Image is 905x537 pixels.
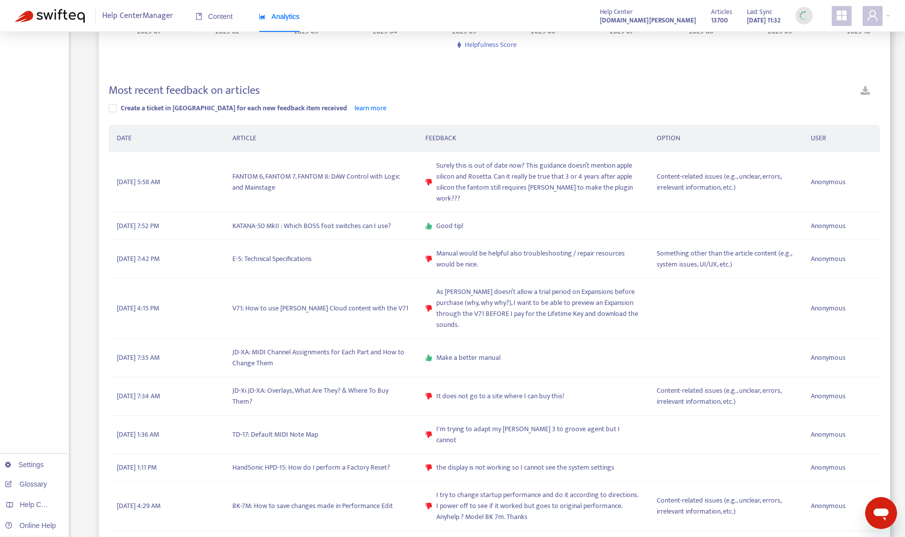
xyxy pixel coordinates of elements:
span: Anonymous [811,429,846,440]
img: Swifteq [15,9,85,23]
tspan: 2025-08 [689,25,713,36]
td: JD-Xi JD-XA: Overlays, What Are They? & Where To Buy Them? [224,377,417,416]
span: Make a better manual [436,352,501,363]
tspan: 2025-09 [768,25,792,36]
span: [DATE] 7:52 PM [117,221,159,232]
td: BK-7M: How to save changes made in Performance Edit [224,482,417,531]
span: [DATE] 7:42 PM [117,254,160,265]
th: FEEDBACK [417,125,649,152]
span: I'm trying to adapt my [PERSON_NAME] 3 to groove agent but I cannot [436,424,641,446]
td: JD-XA: MIDI Channel Assignments for Each Part and How to Change Them [224,339,417,377]
tspan: 2025-10 [847,25,870,36]
span: dislike [425,393,432,400]
span: Content [195,12,233,20]
td: HandSonic HPD-15: How do I perform a Factory Reset? [224,454,417,482]
strong: 13700 [711,15,728,26]
span: I try to change startup performance and do it according to directions. I power off to see if it w... [436,490,641,523]
span: appstore [836,9,848,21]
td: E-5: Technical Specifications [224,240,417,278]
span: Content-related issues (e.g., unclear, errors, irrelevant information, etc.) [657,385,795,407]
span: [DATE] 4:29 AM [117,501,161,512]
span: Help Center Manager [102,6,173,25]
th: OPTION [649,125,803,152]
tspan: 2025-04 [373,25,398,36]
strong: [DOMAIN_NAME][PERSON_NAME] [600,15,696,26]
span: Analytics [259,12,300,20]
tspan: 2025-07 [610,25,634,36]
span: Something other than the article content (e.g., system issues, UI/UX, etc.) [657,248,795,270]
span: Content-related issues (e.g., unclear, errors, irrelevant information, etc.) [657,171,795,193]
span: Anonymous [811,501,846,512]
span: Anonymous [811,177,846,188]
td: V71: How to use [PERSON_NAME] Cloud content with the V71 [224,278,417,339]
span: the display is not working so I cannot see the system settings [436,462,614,473]
th: DATE [109,125,224,152]
tspan: 2025-06 [532,25,555,36]
span: Create a ticket in [GEOGRAPHIC_DATA] for each new feedback item received [121,102,347,114]
th: USER [803,125,880,152]
span: like [425,223,432,230]
span: Helpfulness Score [465,39,517,50]
td: FANTOM 6, FANTOM 7, FANTOM 8: DAW Control with Logic and Mainstage [224,152,417,213]
h4: Most recent feedback on articles [109,84,260,97]
span: Anonymous [811,352,846,363]
span: [DATE] 7:34 AM [117,391,160,402]
span: [DATE] 7:35 AM [117,352,160,363]
span: Anonymous [811,254,846,265]
img: sync_loading.0b5143dde30e3a21642e.gif [798,9,810,22]
span: It does not go to a site where I can buy this! [436,391,564,402]
span: Last Sync [747,6,772,17]
span: dislike [425,464,432,471]
span: Anonymous [811,391,846,402]
span: Surely this is out of date now? This guidance doesn’t mention apple silicon and Rosetta. Can it r... [436,160,641,204]
span: Anonymous [811,221,846,232]
span: book [195,13,202,20]
span: As [PERSON_NAME] doesn’t allow a trial period on Expansions before purchase (why, why why?), I wa... [436,286,641,330]
span: dislike [425,503,432,510]
span: [DATE] 4:15 PM [117,303,159,314]
tspan: 2025-01 [137,25,160,36]
a: Settings [5,461,44,469]
span: Anonymous [811,462,846,473]
span: Content-related issues (e.g., unclear, errors, irrelevant information, etc.) [657,495,795,517]
span: Good tip! [436,221,463,232]
span: user [867,9,879,21]
span: Manual would be helpful also troubleshooting / repair resources would be nice. [436,248,641,270]
span: Articles [711,6,732,17]
a: learn more [355,102,386,114]
span: [DATE] 1:36 AM [117,429,159,440]
a: Glossary [5,480,47,488]
a: [DOMAIN_NAME][PERSON_NAME] [600,14,696,26]
span: [DATE] 1:11 PM [117,462,157,473]
span: dislike [425,305,432,312]
span: Anonymous [811,303,846,314]
span: [DATE] 5:58 AM [117,177,160,188]
span: area-chart [259,13,266,20]
span: dislike [425,256,432,263]
tspan: 2025-03 [295,25,319,36]
th: ARTICLE [224,125,417,152]
span: Help Center [600,6,633,17]
span: Help Centers [20,501,61,509]
span: like [425,354,432,361]
span: dislike [425,179,432,186]
iframe: メッセージングウィンドウを開くボタン [865,497,897,529]
td: KATANA-50 MkII : Which BOSS foot switches can I use? [224,213,417,240]
a: Online Help [5,522,56,530]
span: dislike [425,431,432,438]
strong: [DATE] 11:32 [747,15,780,26]
td: TD-17: Default MIDI Note Map [224,416,417,454]
tspan: 2025-05 [452,25,476,36]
